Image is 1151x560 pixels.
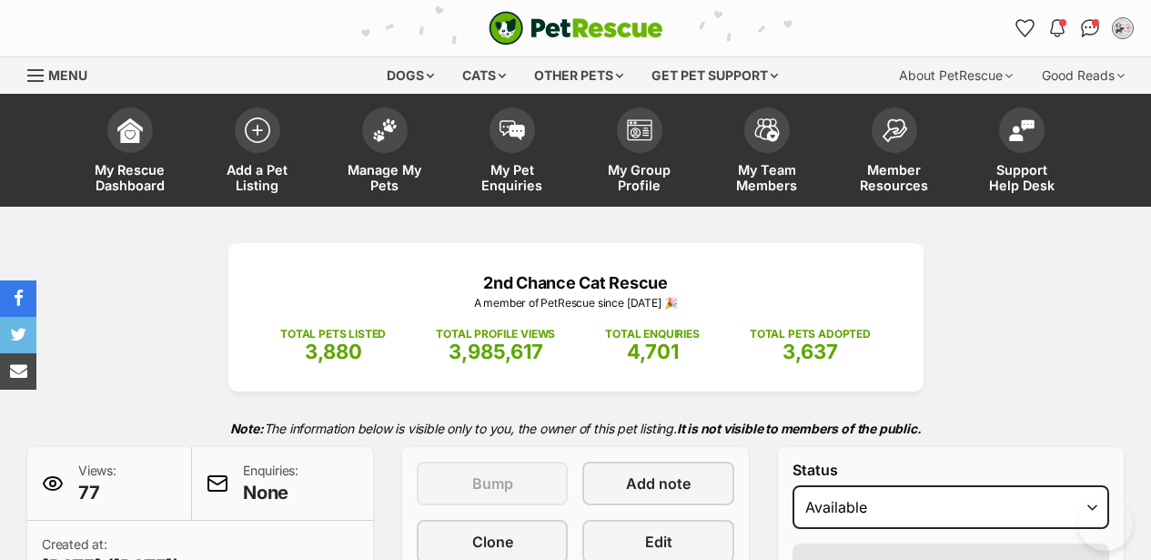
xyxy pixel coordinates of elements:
[27,57,100,90] a: Menu
[726,162,808,193] span: My Team Members
[1010,14,1039,43] a: Favourites
[78,480,116,505] span: 77
[750,326,871,342] p: TOTAL PETS ADOPTED
[436,326,555,342] p: TOTAL PROFILE VIEWS
[243,480,298,505] span: None
[27,410,1124,447] p: The information below is visible only to you, the owner of this pet listing.
[645,531,672,553] span: Edit
[627,119,652,141] img: group-profile-icon-3fa3cf56718a62981997c0bc7e787c4b2cf8bcc04b72c1350f741eb67cf2f40e.svg
[372,118,398,142] img: manage-my-pets-icon-02211641906a0b7f246fdf0571729dbe1e7629f14944591b6c1af311fb30b64b.svg
[89,162,171,193] span: My Rescue Dashboard
[217,162,298,193] span: Add a Pet Listing
[66,98,194,207] a: My Rescue Dashboard
[117,117,143,143] img: dashboard-icon-eb2f2d2d3e046f16d808141f083e7271f6b2e854fb5c12c21221c1fb7104beca.svg
[471,162,553,193] span: My Pet Enquiries
[1108,14,1137,43] button: My account
[1114,19,1132,37] img: Daniela profile pic
[194,98,321,207] a: Add a Pet Listing
[782,340,838,363] span: 3,637
[78,462,116,505] p: Views:
[344,162,426,193] span: Manage My Pets
[677,421,922,436] strong: It is not visible to members of the public.
[449,340,543,363] span: 3,985,617
[245,117,270,143] img: add-pet-listing-icon-0afa8454b4691262ce3f59096e99ab1cd57d4a30225e0717b998d2c9b9846f56.svg
[305,340,362,363] span: 3,880
[639,57,791,94] div: Get pet support
[793,462,1109,478] label: Status
[230,421,264,436] strong: Note:
[243,462,298,505] p: Enquiries:
[981,162,1063,193] span: Support Help Desk
[449,57,519,94] div: Cats
[605,326,699,342] p: TOTAL ENQUIRIES
[256,295,896,311] p: A member of PetRescue since [DATE] 🎉
[754,118,780,142] img: team-members-icon-5396bd8760b3fe7c0b43da4ab00e1e3bb1a5d9ba89233759b79545d2d3fc5d0d.svg
[886,57,1025,94] div: About PetRescue
[1043,14,1072,43] button: Notifications
[831,98,958,207] a: Member Resources
[582,462,733,505] a: Add note
[1010,14,1137,43] ul: Account quick links
[449,98,576,207] a: My Pet Enquiries
[500,120,525,140] img: pet-enquiries-icon-7e3ad2cf08bfb03b45e93fb7055b45f3efa6380592205ae92323e6603595dc1f.svg
[599,162,681,193] span: My Group Profile
[958,98,1085,207] a: Support Help Desk
[472,531,513,553] span: Clone
[521,57,636,94] div: Other pets
[1075,14,1105,43] a: Conversations
[627,340,679,363] span: 4,701
[1009,119,1035,141] img: help-desk-icon-fdf02630f3aa405de69fd3d07c3f3aa587a6932b1a1747fa1d2bba05be0121f9.svg
[853,162,935,193] span: Member Resources
[1050,19,1065,37] img: notifications-46538b983faf8c2785f20acdc204bb7945ddae34d4c08c2a6579f10ce5e182be.svg
[1029,57,1137,94] div: Good Reads
[882,118,907,143] img: member-resources-icon-8e73f808a243e03378d46382f2149f9095a855e16c252ad45f914b54edf8863c.svg
[48,67,87,83] span: Menu
[489,11,663,46] a: PetRescue
[626,473,691,494] span: Add note
[374,57,447,94] div: Dogs
[472,473,513,494] span: Bump
[321,98,449,207] a: Manage My Pets
[489,11,663,46] img: logo-cat-932fe2b9b8326f06289b0f2fb663e598f794de774fb13d1741a6617ecf9a85b4.svg
[1081,19,1100,37] img: chat-41dd97257d64d25036548639549fe6c8038ab92f7586957e7f3b1b290dea8141.svg
[256,270,896,295] p: 2nd Chance Cat Rescue
[703,98,831,207] a: My Team Members
[1078,496,1133,551] iframe: Help Scout Beacon - Open
[576,98,703,207] a: My Group Profile
[280,326,386,342] p: TOTAL PETS LISTED
[417,462,568,505] button: Bump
